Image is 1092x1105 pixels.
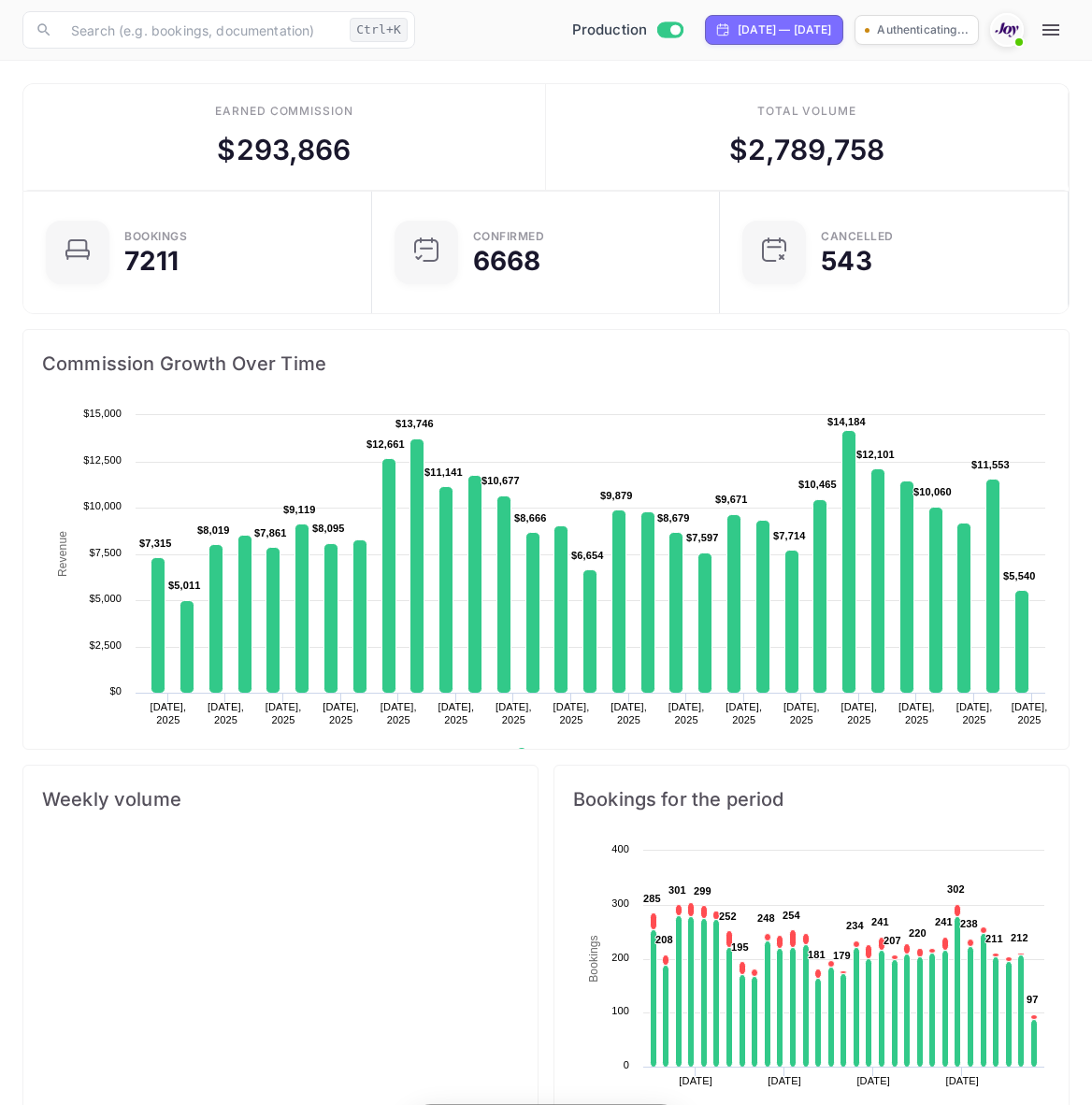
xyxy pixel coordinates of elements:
[611,701,647,725] text: [DATE], 2025
[1011,932,1028,943] text: 212
[109,685,122,696] text: $0
[731,941,749,953] text: 195
[668,884,686,896] text: 301
[611,897,629,909] text: 300
[553,701,590,725] text: [DATE], 2025
[757,103,857,120] div: Total volume
[846,920,865,931] text: 234
[884,935,901,946] text: 207
[768,1075,801,1086] text: [DATE]
[808,949,826,960] text: 181
[971,459,1010,470] text: $11,553
[381,701,417,725] text: [DATE], 2025
[1012,701,1048,725] text: [DATE], 2025
[217,129,351,171] div: $ 293,866
[611,952,629,963] text: 200
[643,893,661,904] text: 285
[985,933,1003,944] text: 211
[89,639,122,651] text: $2,500
[254,527,287,538] text: $7,861
[945,1075,979,1086] text: [DATE]
[668,701,705,725] text: [DATE], 2025
[350,18,408,42] div: Ctrl+K
[366,438,405,450] text: $12,661
[600,490,633,501] text: $9,879
[197,524,230,536] text: $8,019
[266,701,302,725] text: [DATE], 2025
[624,1059,629,1070] text: 0
[496,701,532,725] text: [DATE], 2025
[947,883,965,895] text: 302
[686,532,719,543] text: $7,597
[89,593,122,604] text: $5,000
[679,1075,712,1086] text: [DATE]
[773,530,806,541] text: $7,714
[565,20,691,41] div: Switch to Sandbox mode
[935,916,953,927] text: 241
[139,538,172,549] text: $7,315
[208,701,244,725] text: [DATE], 2025
[395,418,434,429] text: $13,746
[42,349,1050,379] span: Commission Growth Over Time
[877,22,969,38] p: Authenticating...
[827,416,867,427] text: $14,184
[783,910,801,921] text: 254
[124,248,180,274] div: 7211
[719,911,737,922] text: 252
[572,20,648,41] span: Production
[726,701,762,725] text: [DATE], 2025
[473,248,541,274] div: 6668
[821,231,894,242] div: CANCELLED
[438,701,474,725] text: [DATE], 2025
[909,927,927,939] text: 220
[694,885,711,897] text: 299
[60,11,342,49] input: Search (e.g. bookings, documentation)
[424,466,463,478] text: $11,141
[871,916,889,927] text: 241
[992,15,1022,45] img: With Joy
[481,475,520,486] text: $10,677
[83,500,122,511] text: $10,000
[89,547,122,558] text: $7,500
[611,1005,629,1016] text: 100
[738,22,831,38] div: [DATE] — [DATE]
[56,531,69,577] text: Revenue
[798,479,837,490] text: $10,465
[42,784,519,814] span: Weekly volume
[1003,570,1036,581] text: $5,540
[283,504,316,515] text: $9,119
[833,950,851,961] text: 179
[757,912,775,924] text: 248
[151,701,187,725] text: [DATE], 2025
[783,701,820,725] text: [DATE], 2025
[168,580,201,591] text: $5,011
[83,408,122,419] text: $15,000
[856,449,895,460] text: $12,101
[534,748,582,761] text: Revenue
[473,231,545,242] div: Confirmed
[715,494,748,505] text: $9,671
[215,103,353,120] div: Earned commission
[571,550,604,561] text: $6,654
[821,248,871,274] div: 543
[841,701,878,725] text: [DATE], 2025
[573,784,1050,814] span: Bookings for the period
[611,843,629,854] text: 400
[657,512,690,524] text: $8,679
[124,231,187,242] div: Bookings
[705,15,843,45] div: Click to change the date range period
[956,701,993,725] text: [DATE], 2025
[655,934,673,945] text: 208
[856,1075,890,1086] text: [DATE]
[960,918,978,929] text: 238
[587,935,600,983] text: Bookings
[1027,994,1039,1005] text: 97
[323,701,359,725] text: [DATE], 2025
[83,454,122,466] text: $12,500
[729,129,885,171] div: $ 2,789,758
[312,523,345,534] text: $8,095
[913,486,952,497] text: $10,060
[514,512,547,524] text: $8,666
[898,701,935,725] text: [DATE], 2025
